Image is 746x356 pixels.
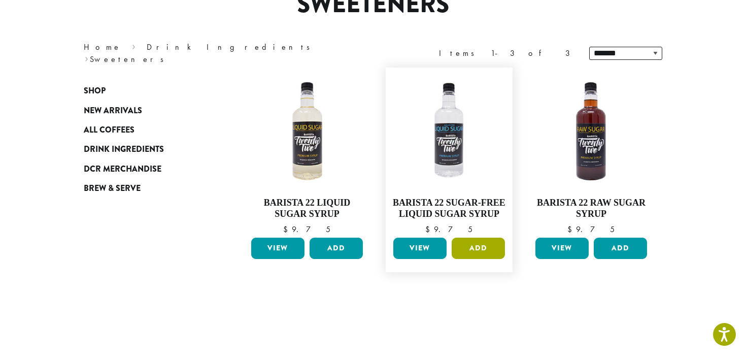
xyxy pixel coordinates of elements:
span: › [85,50,88,66]
button: Add [310,238,363,259]
a: Barista 22 Liquid Sugar Syrup $9.75 [249,73,365,234]
span: DCR Merchandise [84,163,161,176]
bdi: 9.75 [425,224,472,235]
button: Add [594,238,647,259]
h4: Barista 22 Raw Sugar Syrup [533,198,650,219]
bdi: 9.75 [283,224,330,235]
a: All Coffees [84,120,206,140]
nav: Breadcrumb [84,41,358,66]
a: Drink Ingredients [147,42,317,52]
a: View [535,238,589,259]
h4: Barista 22 Liquid Sugar Syrup [249,198,365,219]
img: RAW-SUGAR-300x300.png [533,73,650,189]
h4: Barista 22 Sugar-Free Liquid Sugar Syrup [391,198,507,219]
span: Shop [84,85,106,98]
a: Barista 22 Raw Sugar Syrup $9.75 [533,73,650,234]
span: Drink Ingredients [84,143,164,156]
a: New Arrivals [84,101,206,120]
a: View [251,238,304,259]
span: $ [567,224,576,235]
span: Brew & Serve [84,182,141,195]
a: Home [84,42,121,52]
span: $ [283,224,292,235]
img: LIQUID-SUGAR-300x300.png [249,73,365,189]
a: View [393,238,447,259]
span: › [132,38,135,53]
span: New Arrivals [84,105,142,117]
a: DCR Merchandise [84,159,206,179]
a: Drink Ingredients [84,140,206,159]
bdi: 9.75 [567,224,615,235]
button: Add [452,238,505,259]
a: Barista 22 Sugar-Free Liquid Sugar Syrup $9.75 [391,73,507,234]
a: Brew & Serve [84,179,206,198]
div: Items 1-3 of 3 [439,47,574,59]
img: SF-LIQUID-SUGAR-300x300.png [391,73,507,189]
span: $ [425,224,434,235]
span: All Coffees [84,124,134,137]
a: Shop [84,81,206,101]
